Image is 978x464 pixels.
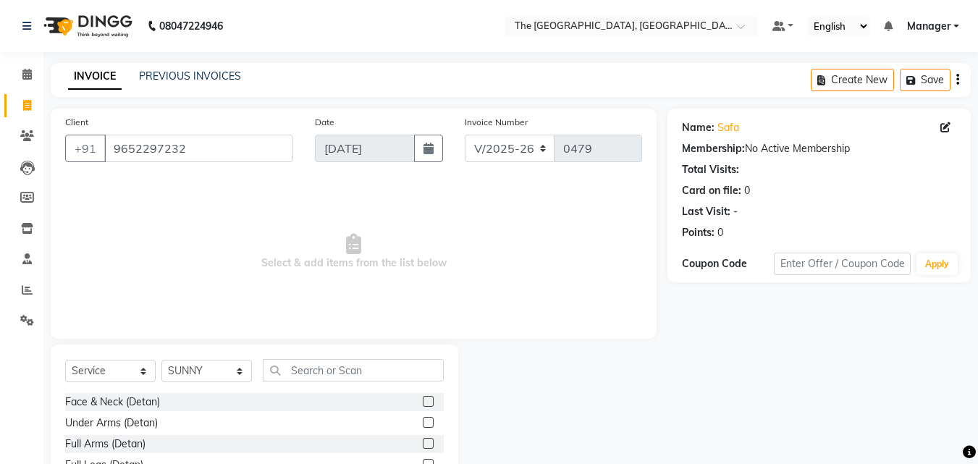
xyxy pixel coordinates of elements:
input: Search or Scan [263,359,444,381]
div: Membership: [682,141,745,156]
div: Card on file: [682,183,741,198]
div: 0 [717,225,723,240]
button: Create New [811,69,894,91]
div: No Active Membership [682,141,956,156]
span: Select & add items from the list below [65,180,642,324]
div: Full Arms (Detan) [65,436,146,452]
label: Client [65,116,88,129]
div: Total Visits: [682,162,739,177]
a: PREVIOUS INVOICES [139,69,241,83]
div: Under Arms (Detan) [65,416,158,431]
div: Last Visit: [682,204,730,219]
label: Invoice Number [465,116,528,129]
input: Search by Name/Mobile/Email/Code [104,135,293,162]
div: 0 [744,183,750,198]
b: 08047224946 [159,6,223,46]
label: Date [315,116,334,129]
div: Coupon Code [682,256,773,271]
a: Safa [717,120,739,135]
div: Name: [682,120,714,135]
div: - [733,204,738,219]
button: Save [900,69,950,91]
input: Enter Offer / Coupon Code [774,253,911,275]
a: INVOICE [68,64,122,90]
span: Manager [907,19,950,34]
div: Face & Neck (Detan) [65,395,160,410]
div: Points: [682,225,714,240]
button: Apply [916,253,958,275]
button: +91 [65,135,106,162]
img: logo [37,6,136,46]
